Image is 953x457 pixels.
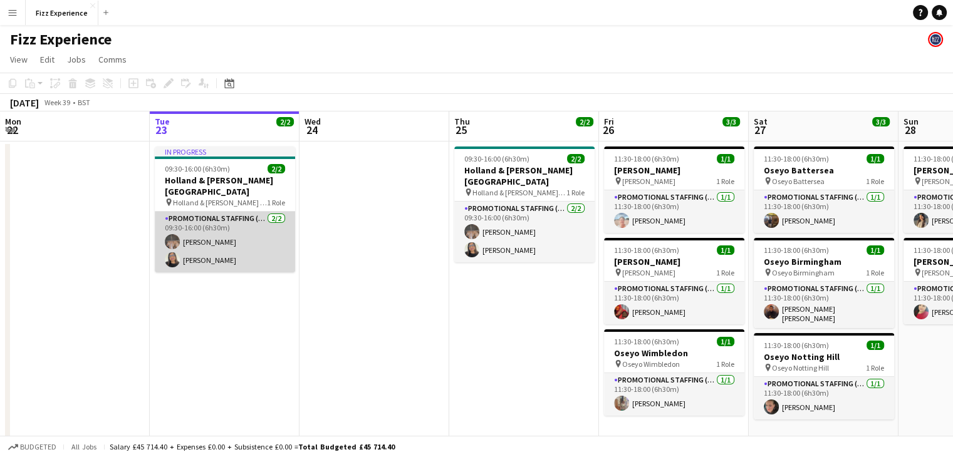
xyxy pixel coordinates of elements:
[305,116,321,127] span: Wed
[604,373,744,416] app-card-role: Promotional Staffing (Brand Ambassadors)1/111:30-18:00 (6h30m)[PERSON_NAME]
[155,146,295,272] app-job-card: In progress09:30-16:00 (6h30m)2/2Holland & [PERSON_NAME] [GEOGRAPHIC_DATA] Holland & [PERSON_NAME...
[764,154,829,163] span: 11:30-18:00 (6h30m)
[614,245,679,255] span: 11:30-18:00 (6h30m)
[26,1,98,25] button: Fizz Experience
[904,116,919,127] span: Sun
[6,440,58,454] button: Budgeted
[567,154,585,163] span: 2/2
[452,123,470,137] span: 25
[10,96,39,109] div: [DATE]
[754,146,894,233] div: 11:30-18:00 (6h30m)1/1Oseyo Battersea Oseyo Battersea1 RolePromotional Staffing (Brand Ambassador...
[576,128,593,137] div: 1 Job
[110,442,395,451] div: Salary £45 714.40 + Expenses £0.00 + Subsistence £0.00 =
[41,98,73,107] span: Week 39
[268,164,285,173] span: 2/2
[867,154,884,163] span: 1/1
[155,212,295,272] app-card-role: Promotional Staffing (Brand Ambassadors)2/209:30-16:00 (6h30m)[PERSON_NAME][PERSON_NAME]
[604,347,744,359] h3: Oseyo Wimbledon
[10,30,112,49] h1: Fizz Experience
[454,165,595,187] h3: Holland & [PERSON_NAME][GEOGRAPHIC_DATA]
[754,333,894,419] div: 11:30-18:00 (6h30m)1/1Oseyo Notting Hill Oseyo Notting Hill1 RolePromotional Staffing (Brand Amba...
[93,51,132,68] a: Comms
[872,117,890,126] span: 3/3
[40,54,55,65] span: Edit
[276,117,294,126] span: 2/2
[604,190,744,233] app-card-role: Promotional Staffing (Brand Ambassadors)1/111:30-18:00 (6h30m)[PERSON_NAME]
[722,117,740,126] span: 3/3
[10,54,28,65] span: View
[717,337,734,346] span: 1/1
[764,245,829,255] span: 11:30-18:00 (6h30m)
[772,363,829,372] span: Oseyo Notting Hill
[866,268,884,277] span: 1 Role
[754,165,894,176] h3: Oseyo Battersea
[5,116,21,127] span: Mon
[716,177,734,186] span: 1 Role
[153,123,170,137] span: 23
[928,32,943,47] app-user-avatar: Fizz Admin
[78,98,90,107] div: BST
[173,198,267,207] span: Holland & [PERSON_NAME] [GEOGRAPHIC_DATA]
[67,54,86,65] span: Jobs
[604,256,744,267] h3: [PERSON_NAME]
[866,363,884,372] span: 1 Role
[614,154,679,163] span: 11:30-18:00 (6h30m)
[155,116,170,127] span: Tue
[604,282,744,324] app-card-role: Promotional Staffing (Brand Ambassadors)1/111:30-18:00 (6h30m)[PERSON_NAME]
[69,442,99,451] span: All jobs
[472,188,566,197] span: Holland & [PERSON_NAME][GEOGRAPHIC_DATA]
[764,341,829,350] span: 11:30-18:00 (6h30m)
[165,164,230,173] span: 09:30-16:00 (6h30m)
[604,165,744,176] h3: [PERSON_NAME]
[98,54,127,65] span: Comms
[62,51,91,68] a: Jobs
[717,245,734,255] span: 1/1
[303,123,321,137] span: 24
[754,256,894,267] h3: Oseyo Birmingham
[873,128,892,137] div: 3 Jobs
[717,154,734,163] span: 1/1
[754,190,894,233] app-card-role: Promotional Staffing (Brand Ambassadors)1/111:30-18:00 (6h30m)[PERSON_NAME]
[454,202,595,262] app-card-role: Promotional Staffing (Brand Ambassadors)2/209:30-16:00 (6h30m)[PERSON_NAME][PERSON_NAME]
[20,443,56,451] span: Budgeted
[754,282,894,328] app-card-role: Promotional Staffing (Brand Ambassadors)1/111:30-18:00 (6h30m)[PERSON_NAME] [PERSON_NAME]
[754,116,768,127] span: Sat
[622,359,680,369] span: Oseyo Wimbledon
[604,238,744,324] app-job-card: 11:30-18:00 (6h30m)1/1[PERSON_NAME] [PERSON_NAME]1 RolePromotional Staffing (Brand Ambassadors)1/...
[155,175,295,197] h3: Holland & [PERSON_NAME] [GEOGRAPHIC_DATA]
[576,117,593,126] span: 2/2
[277,128,293,137] div: 1 Job
[566,188,585,197] span: 1 Role
[602,123,614,137] span: 26
[155,146,295,157] div: In progress
[622,177,675,186] span: [PERSON_NAME]
[3,123,21,137] span: 22
[267,198,285,207] span: 1 Role
[754,238,894,328] app-job-card: 11:30-18:00 (6h30m)1/1Oseyo Birmingham Oseyo Birmingham1 RolePromotional Staffing (Brand Ambassad...
[604,116,614,127] span: Fri
[716,359,734,369] span: 1 Role
[622,268,675,277] span: [PERSON_NAME]
[604,146,744,233] app-job-card: 11:30-18:00 (6h30m)1/1[PERSON_NAME] [PERSON_NAME]1 RolePromotional Staffing (Brand Ambassadors)1/...
[867,341,884,350] span: 1/1
[723,128,742,137] div: 3 Jobs
[866,177,884,186] span: 1 Role
[464,154,529,163] span: 09:30-16:00 (6h30m)
[752,123,768,137] span: 27
[604,329,744,416] app-job-card: 11:30-18:00 (6h30m)1/1Oseyo Wimbledon Oseyo Wimbledon1 RolePromotional Staffing (Brand Ambassador...
[754,351,894,362] h3: Oseyo Notting Hill
[35,51,60,68] a: Edit
[298,442,395,451] span: Total Budgeted £45 714.40
[754,377,894,419] app-card-role: Promotional Staffing (Brand Ambassadors)1/111:30-18:00 (6h30m)[PERSON_NAME]
[454,116,470,127] span: Thu
[772,177,825,186] span: Oseyo Battersea
[716,268,734,277] span: 1 Role
[454,146,595,262] app-job-card: 09:30-16:00 (6h30m)2/2Holland & [PERSON_NAME][GEOGRAPHIC_DATA] Holland & [PERSON_NAME][GEOGRAPHIC...
[772,268,835,277] span: Oseyo Birmingham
